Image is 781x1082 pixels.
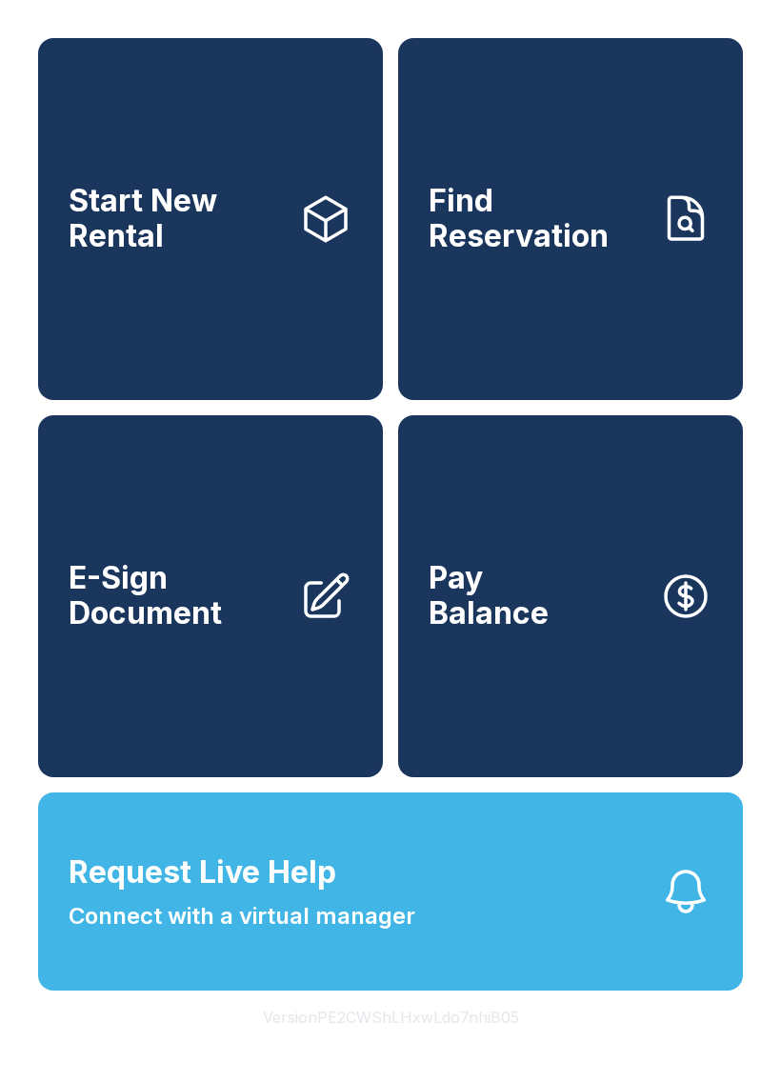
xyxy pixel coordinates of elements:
span: Start New Rental [69,184,284,253]
span: Find Reservation [429,184,644,253]
span: Connect with a virtual manager [69,899,415,933]
a: E-Sign Document [38,415,383,777]
a: Find Reservation [398,38,743,400]
button: Request Live HelpConnect with a virtual manager [38,792,743,991]
span: Pay Balance [429,561,549,631]
span: E-Sign Document [69,561,284,631]
a: Start New Rental [38,38,383,400]
button: VersionPE2CWShLHxwLdo7nhiB05 [248,991,534,1044]
a: PayBalance [398,415,743,777]
span: Request Live Help [69,850,336,895]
